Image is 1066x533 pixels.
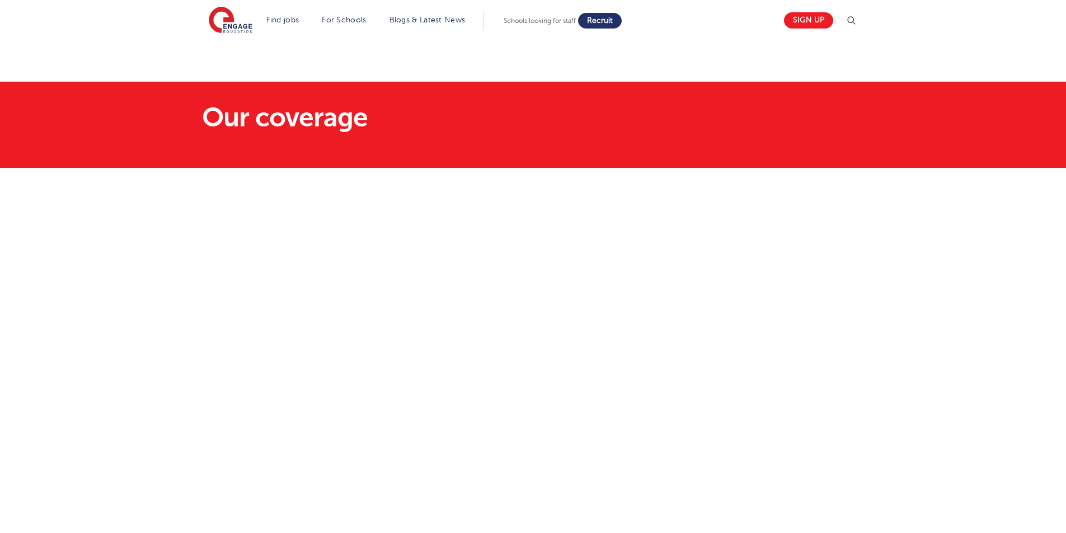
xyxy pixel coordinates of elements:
span: Schools looking for staff [504,17,576,25]
a: Recruit [578,13,622,29]
a: For Schools [322,16,366,24]
a: Blogs & Latest News [389,16,466,24]
img: Engage Education [209,7,252,35]
h1: Our coverage [202,104,638,131]
a: Find jobs [266,16,299,24]
a: Sign up [784,12,833,29]
span: Recruit [587,16,613,25]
